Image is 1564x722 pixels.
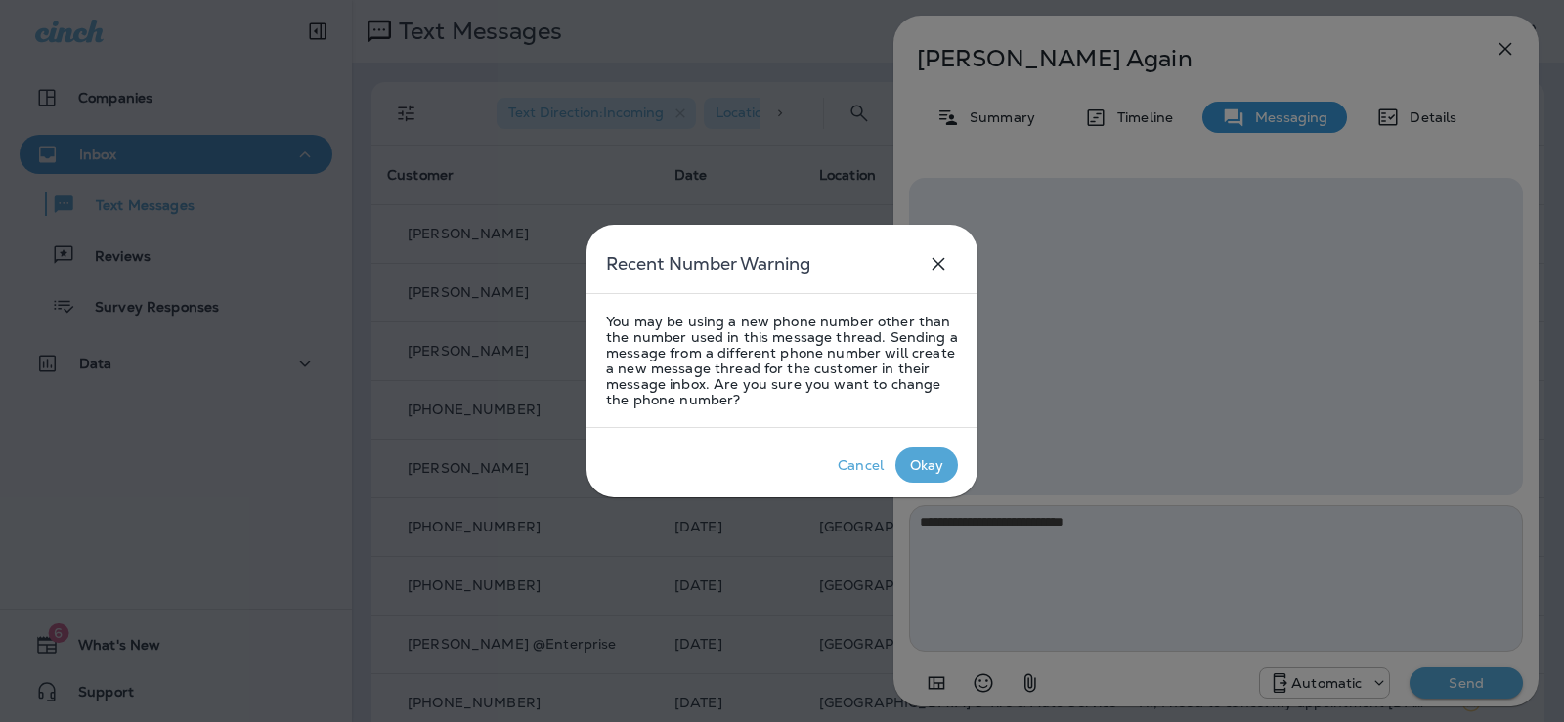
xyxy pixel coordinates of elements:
div: Cancel [838,457,884,473]
p: You may be using a new phone number other than the number used in this message thread. Sending a ... [606,314,958,407]
h5: Recent Number Warning [606,248,810,279]
button: Cancel [826,447,895,483]
div: Okay [910,457,944,473]
button: close [919,244,958,283]
button: Okay [895,447,958,483]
